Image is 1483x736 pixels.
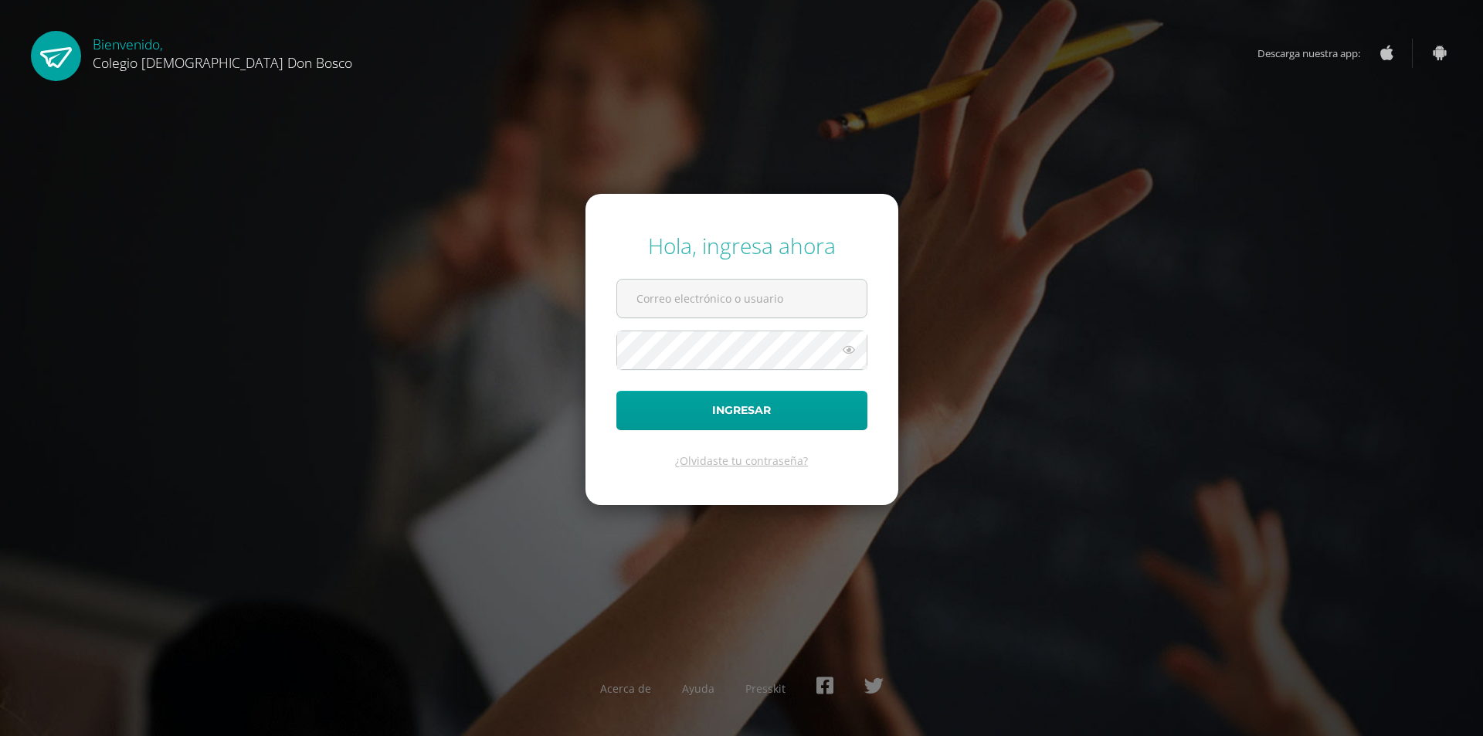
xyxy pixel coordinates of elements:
[93,31,352,72] div: Bienvenido,
[682,681,714,696] a: Ayuda
[600,681,651,696] a: Acerca de
[93,53,352,72] span: Colegio [DEMOGRAPHIC_DATA] Don Bosco
[675,453,808,468] a: ¿Olvidaste tu contraseña?
[617,280,867,317] input: Correo electrónico o usuario
[616,391,867,430] button: Ingresar
[616,231,867,260] div: Hola, ingresa ahora
[1257,39,1376,68] span: Descarga nuestra app:
[745,681,786,696] a: Presskit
